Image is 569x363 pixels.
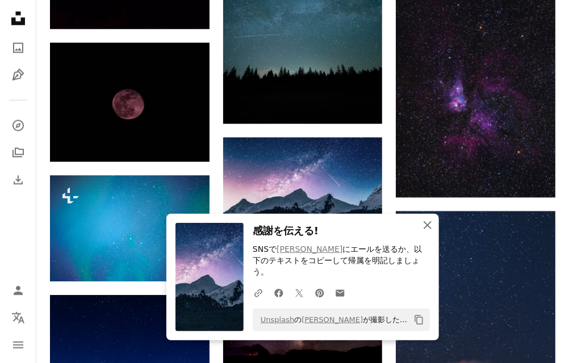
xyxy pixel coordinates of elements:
[7,306,30,329] button: 言語
[223,185,383,195] a: 星空の下の雪山
[7,279,30,302] a: ログイン / 登録する
[50,175,210,281] img: たくさんの星がいっぱいの明るい青空
[50,223,210,233] a: たくさんの星がいっぱいの明るい青空
[253,244,430,278] p: SNSで にエールを送るか、以下のテキストをコピーして帰属を明記しましょう。
[50,349,210,359] a: 青い空と白い雲
[396,325,555,335] a: 星空の下の水域の近くの木々の風景写真
[7,36,30,59] a: 写真
[7,114,30,137] a: 探す
[261,315,294,324] a: Unsplash
[7,334,30,356] button: メニュー
[277,244,342,254] a: [PERSON_NAME]
[50,96,210,107] a: 黒い背景に月
[289,281,309,304] a: Twitterでシェアする
[7,64,30,86] a: イラスト
[255,311,409,329] span: の が撮影した写真
[269,281,289,304] a: Facebookでシェアする
[253,223,430,239] h3: 感謝を伝える!
[409,310,429,330] button: クリップボードにコピーする
[7,141,30,164] a: コレクション
[223,137,383,243] img: 星空の下の雪山
[309,281,330,304] a: Pinterestでシェアする
[7,168,30,191] a: ダウンロード履歴
[7,7,30,32] a: ホーム — Unsplash
[330,281,350,304] a: Eメールでシェアする
[396,73,555,83] a: 空にある星のグループ
[50,43,210,162] img: 黒い背景に月
[302,315,363,324] a: [PERSON_NAME]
